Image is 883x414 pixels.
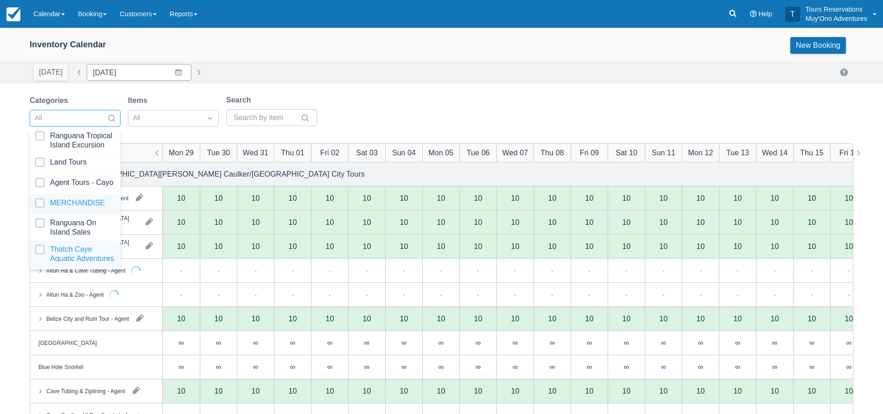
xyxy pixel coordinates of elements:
[734,242,742,250] div: 10
[200,210,237,235] div: 10
[226,95,254,106] label: Search
[808,218,816,226] div: 10
[215,387,223,395] div: 10
[697,218,705,226] div: 10
[682,355,719,379] div: ∞
[623,194,631,202] div: 10
[215,218,223,226] div: 10
[200,331,237,355] div: ∞
[845,315,853,322] div: 10
[289,218,297,226] div: 10
[699,289,702,300] div: -
[326,218,334,226] div: 10
[540,147,564,158] div: Thu 08
[385,355,422,379] div: ∞
[571,210,608,235] div: 10
[511,387,520,395] div: 10
[809,339,814,346] div: ∞
[215,315,223,322] div: 10
[403,289,405,300] div: -
[645,235,682,259] div: 10
[845,387,853,395] div: 10
[400,194,408,202] div: 10
[756,235,793,259] div: 10
[551,289,553,300] div: -
[252,194,260,202] div: 10
[719,235,756,259] div: 10
[163,235,200,259] div: 10
[326,242,334,250] div: 10
[169,147,194,158] div: Mon 29
[38,363,83,371] div: Blue Hole Snorkel
[697,315,705,322] div: 10
[438,339,444,346] div: ∞
[440,289,442,300] div: -
[608,355,645,379] div: ∞
[811,289,813,300] div: -
[237,355,274,379] div: ∞
[774,265,776,276] div: -
[180,289,182,300] div: -
[459,331,496,355] div: ∞
[438,363,444,370] div: ∞
[839,147,858,158] div: Fri 16
[587,363,592,370] div: ∞
[474,218,483,226] div: 10
[548,315,557,322] div: 10
[33,64,68,81] button: [DATE]
[616,147,637,158] div: Sat 10
[364,363,369,370] div: ∞
[774,289,776,300] div: -
[662,289,665,300] div: -
[551,265,553,276] div: -
[809,363,814,370] div: ∞
[348,355,385,379] div: ∞
[400,387,408,395] div: 10
[177,387,185,395] div: 10
[400,218,408,226] div: 10
[623,218,631,226] div: 10
[771,387,779,395] div: 10
[511,194,520,202] div: 10
[215,242,223,250] div: 10
[385,235,422,259] div: 10
[793,355,830,379] div: ∞
[440,265,442,276] div: -
[699,265,702,276] div: -
[385,331,422,355] div: ∞
[808,242,816,250] div: 10
[735,339,740,346] div: ∞
[534,210,571,235] div: 10
[785,7,800,22] div: T
[848,265,850,276] div: -
[698,339,703,346] div: ∞
[180,265,182,276] div: -
[254,265,257,276] div: -
[848,289,850,300] div: -
[200,355,237,379] div: ∞
[292,289,294,300] div: -
[385,210,422,235] div: 10
[758,10,772,18] span: Help
[254,289,257,300] div: -
[625,289,628,300] div: -
[550,339,555,346] div: ∞
[205,114,215,123] span: Dropdown icon
[719,355,756,379] div: ∞
[688,147,713,158] div: Mon 12
[107,114,116,123] span: Search
[217,289,220,300] div: -
[682,210,719,235] div: 10
[403,265,405,276] div: -
[46,314,129,323] div: Belize City and Rum Tour - Agent
[290,339,295,346] div: ∞
[253,339,258,346] div: ∞
[793,331,830,355] div: ∞
[459,235,496,259] div: 10
[177,194,185,202] div: 10
[682,235,719,259] div: 10
[793,210,830,235] div: 10
[243,147,268,158] div: Wed 31
[502,147,528,158] div: Wed 07
[496,355,534,379] div: ∞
